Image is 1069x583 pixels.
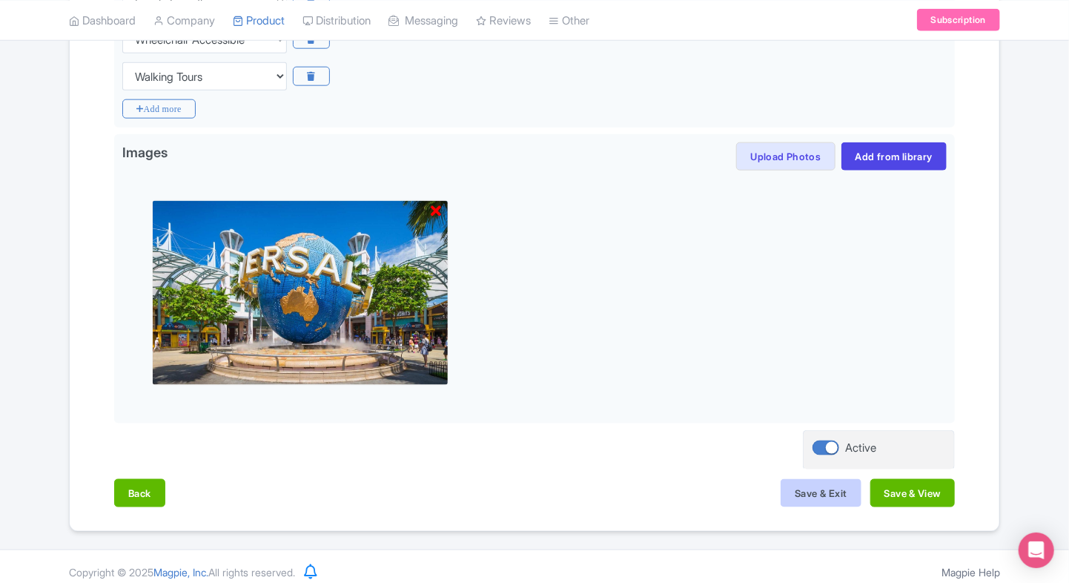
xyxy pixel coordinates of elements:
[841,142,947,171] a: Add from library
[845,440,876,457] div: Active
[941,567,1000,579] a: Magpie Help
[1019,533,1054,568] div: Open Intercom Messenger
[736,142,835,171] button: Upload Photos
[153,567,208,579] span: Magpie, Inc.
[114,479,165,507] button: Back
[60,565,304,581] div: Copyright © 2025 All rights reserved.
[122,99,196,119] i: Add more
[917,9,1000,31] a: Subscription
[781,479,861,507] button: Save & Exit
[870,479,955,507] button: Save & View
[122,142,168,166] span: Images
[152,200,449,386] img: v6v8vlscmsu0qcurcbyo.jpg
